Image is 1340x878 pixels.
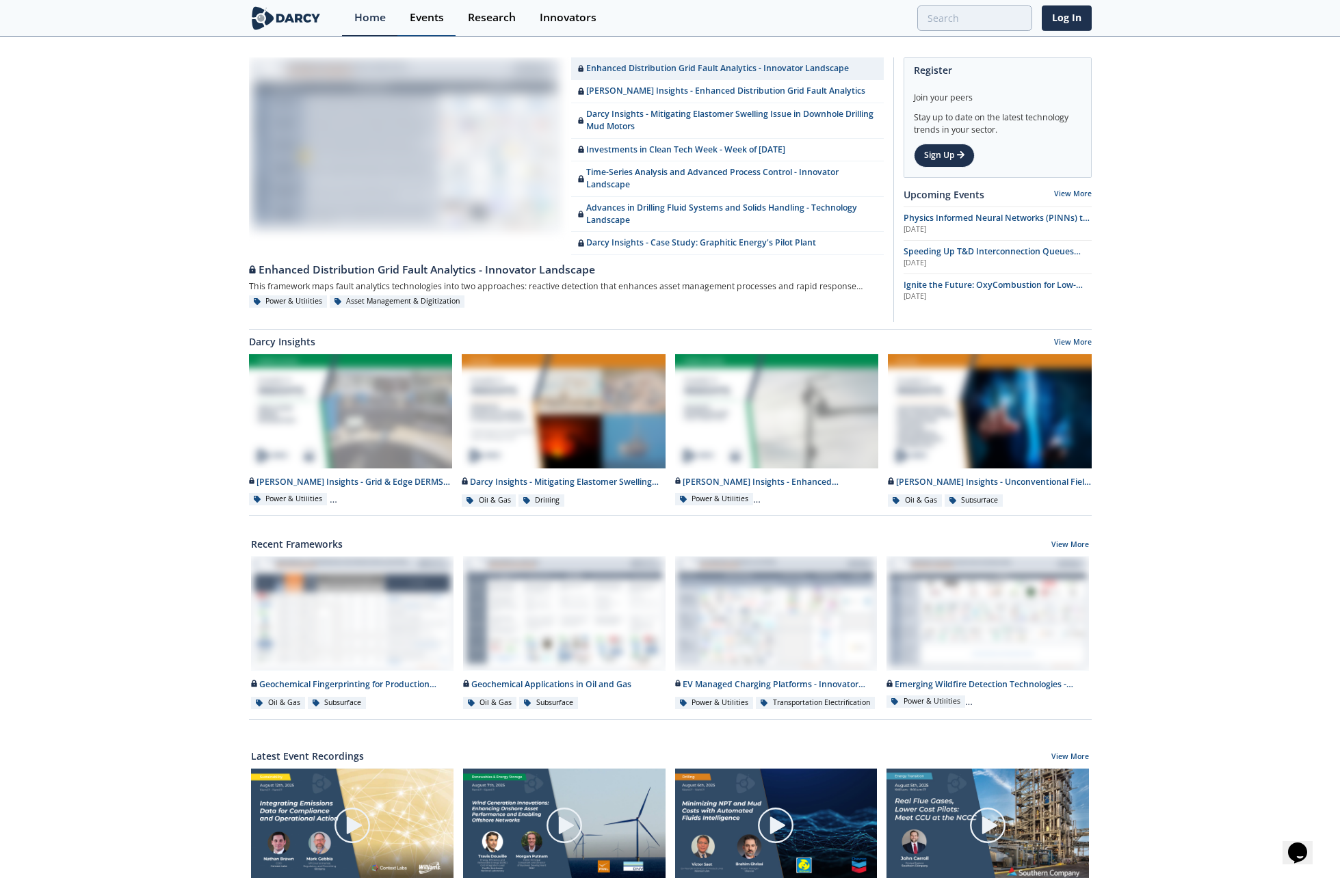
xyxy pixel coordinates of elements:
a: [PERSON_NAME] Insights - Enhanced Distribution Grid Fault Analytics [571,80,884,103]
a: Darcy Insights - Case Study: Graphitic Energy's Pilot Plant [571,232,884,254]
a: View More [1054,189,1092,198]
div: Power & Utilities [249,493,328,505]
div: Transportation Electrification [756,697,875,709]
img: logo-wide.svg [249,6,324,30]
div: Subsurface [308,697,367,709]
div: Subsurface [519,697,578,709]
div: Drilling [518,494,565,507]
div: [PERSON_NAME] Insights - Grid & Edge DERMS Integration [249,476,453,488]
a: Geochemical Applications in Oil and Gas preview Geochemical Applications in Oil and Gas Oil & Gas... [458,556,670,710]
a: Ignite the Future: OxyCombustion for Low-Carbon Power [DATE] [904,279,1092,302]
a: Enhanced Distribution Grid Fault Analytics - Innovator Landscape [249,255,884,278]
div: Innovators [540,12,596,23]
a: View More [1054,337,1092,349]
img: play-chapters-gray.svg [969,806,1007,844]
a: Darcy Insights [249,334,315,349]
div: [DATE] [904,224,1092,235]
a: Darcy Insights - Unconventional Field Development Optimization through Geochemical Fingerprinting... [883,354,1096,507]
a: View More [1051,540,1089,552]
div: [PERSON_NAME] Insights - Enhanced Distribution Grid Fault Analytics [675,476,879,488]
div: Power & Utilities [886,695,965,708]
span: Speeding Up T&D Interconnection Queues with Enhanced Software Solutions [904,245,1081,269]
div: Join your peers [914,82,1081,104]
input: Advanced Search [917,5,1032,31]
div: Subsurface [945,494,1003,507]
div: Oil & Gas [888,494,942,507]
a: Physics Informed Neural Networks (PINNs) to Accelerate Subsurface Scenario Analysis [DATE] [904,212,1092,235]
div: Geochemical Fingerprinting for Production Allocation - Innovator Comparison [251,678,454,691]
div: Enhanced Distribution Grid Fault Analytics - Innovator Landscape [249,262,884,278]
a: Investments in Clean Tech Week - Week of [DATE] [571,139,884,161]
a: Darcy Insights - Mitigating Elastomer Swelling Issue in Downhole Drilling Mud Motors preview Darc... [457,354,670,507]
a: EV Managed Charging Platforms - Innovator Landscape preview EV Managed Charging Platforms - Innov... [670,556,882,710]
span: Physics Informed Neural Networks (PINNs) to Accelerate Subsurface Scenario Analysis [904,212,1090,236]
div: Oil & Gas [463,697,517,709]
div: Register [914,58,1081,82]
div: [PERSON_NAME] Insights - Unconventional Field Development Optimization through Geochemical Finger... [888,476,1092,488]
a: Latest Event Recordings [251,749,364,763]
a: Sign Up [914,144,975,167]
a: View More [1051,751,1089,764]
img: play-chapters-gray.svg [757,806,795,844]
a: Emerging Wildfire Detection Technologies - Technology Landscape preview Emerging Wildfire Detecti... [882,556,1094,710]
div: Geochemical Applications in Oil and Gas [463,678,666,691]
a: Time-Series Analysis and Advanced Process Control - Innovator Landscape [571,161,884,197]
div: Power & Utilities [675,697,754,709]
div: Home [354,12,386,23]
a: Darcy Insights - Enhanced Distribution Grid Fault Analytics preview [PERSON_NAME] Insights - Enha... [670,354,884,507]
a: Speeding Up T&D Interconnection Queues with Enhanced Software Solutions [DATE] [904,245,1092,269]
div: [DATE] [904,258,1092,269]
a: Upcoming Events [904,187,984,202]
a: Recent Frameworks [251,537,343,551]
div: Darcy Insights - Mitigating Elastomer Swelling Issue in Downhole Drilling Mud Motors [462,476,666,488]
div: Research [468,12,516,23]
div: [DATE] [904,291,1092,302]
div: Stay up to date on the latest technology trends in your sector. [914,104,1081,136]
span: Ignite the Future: OxyCombustion for Low-Carbon Power [904,279,1083,303]
a: Darcy Insights - Grid & Edge DERMS Integration preview [PERSON_NAME] Insights - Grid & Edge DERMS... [244,354,458,507]
div: Power & Utilities [675,493,754,505]
img: play-chapters-gray.svg [333,806,371,844]
div: Asset Management & Digitization [330,295,465,308]
div: Emerging Wildfire Detection Technologies - Technology Landscape [886,678,1089,691]
a: Advances in Drilling Fluid Systems and Solids Handling - Technology Landscape [571,197,884,232]
img: play-chapters-gray.svg [545,806,583,844]
a: Geochemical Fingerprinting for Production Allocation - Innovator Comparison preview Geochemical F... [246,556,458,710]
a: Log In [1042,5,1092,31]
a: Enhanced Distribution Grid Fault Analytics - Innovator Landscape [571,57,884,80]
iframe: chat widget [1283,823,1326,864]
div: Oil & Gas [462,494,516,507]
div: Events [410,12,444,23]
div: EV Managed Charging Platforms - Innovator Landscape [675,678,878,691]
div: This framework maps fault analytics technologies into two approaches: reactive detection that enh... [249,278,884,295]
a: Darcy Insights - Mitigating Elastomer Swelling Issue in Downhole Drilling Mud Motors [571,103,884,139]
div: Oil & Gas [251,697,305,709]
div: Power & Utilities [249,295,328,308]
